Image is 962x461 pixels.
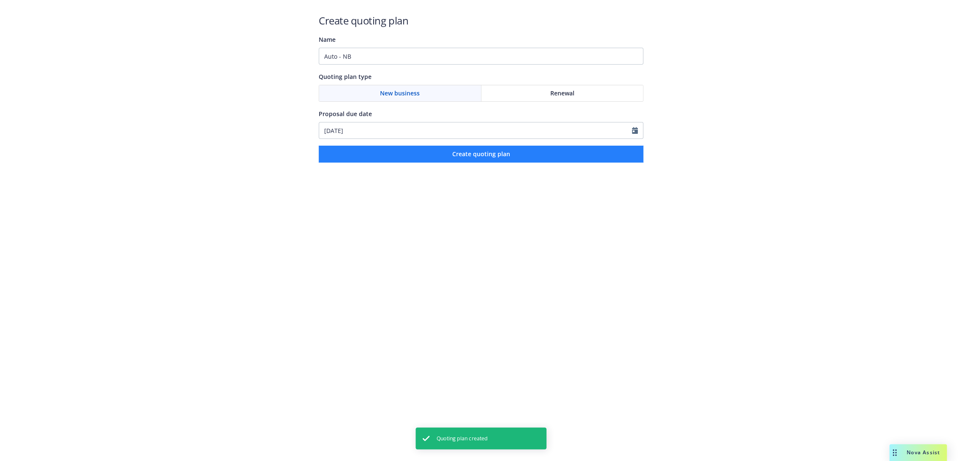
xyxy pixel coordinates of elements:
span: Nova Assist [907,449,940,456]
span: Proposal due date [319,110,372,118]
button: Nova Assist [889,444,947,461]
input: Quoting plan name [319,48,643,65]
button: Create quoting plan [319,146,643,163]
span: Renewal [550,89,574,98]
span: Quoting plan type [319,73,372,81]
svg: Calendar [632,127,638,134]
input: MM/DD/YYYY [319,122,632,138]
div: Drag to move [889,444,900,461]
span: Quoting plan created [437,434,488,442]
span: New business [380,89,420,98]
span: Name [319,35,336,43]
span: Create quoting plan [452,150,510,158]
h1: Create quoting plan [319,14,643,27]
